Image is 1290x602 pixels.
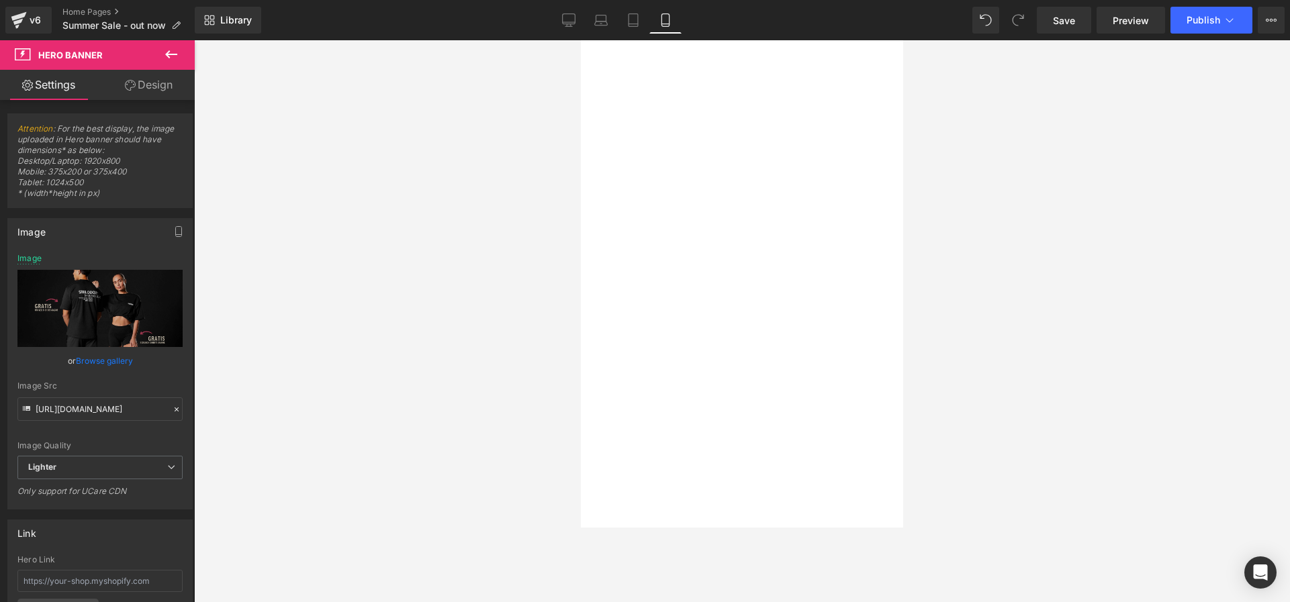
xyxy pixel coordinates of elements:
a: Laptop [585,7,617,34]
a: Home Pages [62,7,195,17]
div: Image Src [17,381,183,391]
div: Image Quality [17,441,183,450]
a: Browse gallery [76,349,133,372]
span: Save [1053,13,1075,28]
a: Preview [1097,7,1165,34]
div: Open Intercom Messenger [1244,556,1277,589]
div: or [17,354,183,368]
b: Lighter [28,462,56,472]
div: Only support for UCare CDN [17,486,183,505]
a: Attention [17,123,53,134]
a: New Library [195,7,261,34]
input: Link [17,397,183,421]
span: Hero Banner [38,50,103,60]
a: Mobile [649,7,682,34]
span: Library [220,14,252,26]
a: Tablet [617,7,649,34]
span: : For the best display, the image uploaded in Hero banner should have dimensions* as below: Deskt... [17,123,183,207]
div: Link [17,520,36,539]
div: Image [17,254,42,263]
span: Publish [1187,15,1220,26]
a: v6 [5,7,52,34]
button: Redo [1005,7,1031,34]
div: Hero Link [17,555,183,564]
button: Publish [1170,7,1252,34]
span: Preview [1113,13,1149,28]
input: https://your-shop.myshopify.com [17,570,183,592]
a: Desktop [553,7,585,34]
div: v6 [27,11,44,29]
span: Summer Sale - out now [62,20,166,31]
div: Image [17,219,46,238]
button: More [1258,7,1285,34]
button: Undo [972,7,999,34]
a: Design [100,70,197,100]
